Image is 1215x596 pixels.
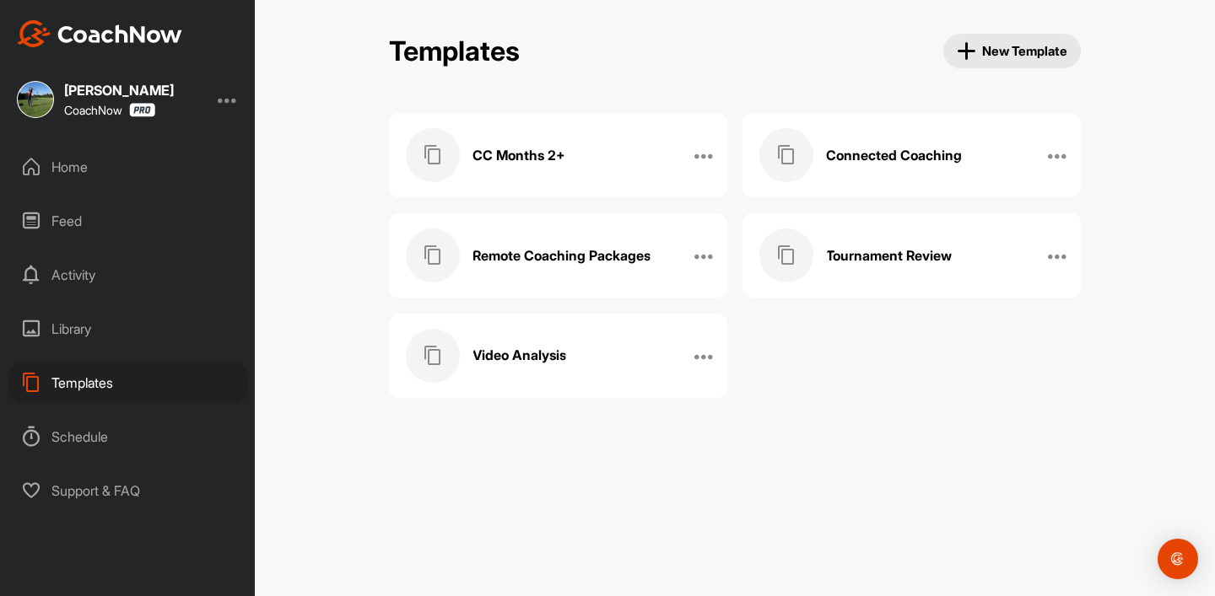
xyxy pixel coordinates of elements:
h3: Connected Coaching [826,147,962,164]
div: Activity [9,254,247,296]
img: CoachNow [17,20,182,47]
button: New Template [943,34,1082,68]
h3: Video Analysis [472,346,566,364]
h3: Remote Coaching Packages [472,247,651,265]
div: Open Intercom Messenger [1158,539,1198,579]
span: New Template [957,41,1068,61]
div: Home [9,146,247,188]
h3: CC Months 2+ [472,147,565,164]
div: Templates [9,362,247,404]
div: [PERSON_NAME] [64,83,174,97]
div: Support & FAQ [9,470,247,512]
h3: Tournament Review [826,247,952,265]
img: square_3bcb7a4d476d74535cf7d41e3f3859ce.jpg [17,81,54,118]
div: Library [9,308,247,350]
div: CoachNow [64,103,155,117]
img: CoachNow Pro [129,103,155,117]
div: Schedule [9,416,247,458]
h2: Templates [389,35,520,68]
div: Feed [9,200,247,242]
